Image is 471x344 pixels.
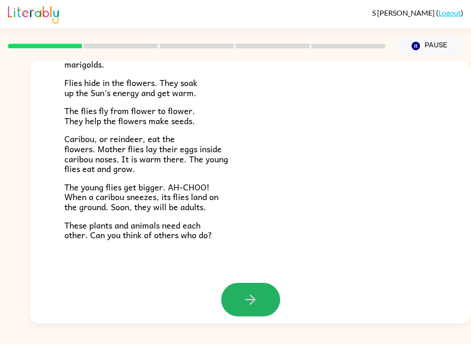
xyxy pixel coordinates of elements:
[64,104,195,127] span: The flies fly from flower to flower. They help the flowers make seeds.
[8,4,59,24] img: Literably
[64,132,228,175] span: Caribou, or reindeer, eat the flowers. Mother flies lay their eggs inside caribou noses. It is wa...
[372,8,436,17] span: S [PERSON_NAME]
[372,8,463,17] div: ( )
[64,76,197,99] span: Flies hide in the flowers. They soak up the Sun’s energy and get warm.
[64,218,212,242] span: These plants and animals need each other. Can you think of others who do?
[396,35,463,57] button: Pause
[438,8,461,17] a: Logout
[64,180,218,213] span: The young flies get bigger. AH-CHOO! When a caribou sneezes, its flies land on the ground. Soon, ...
